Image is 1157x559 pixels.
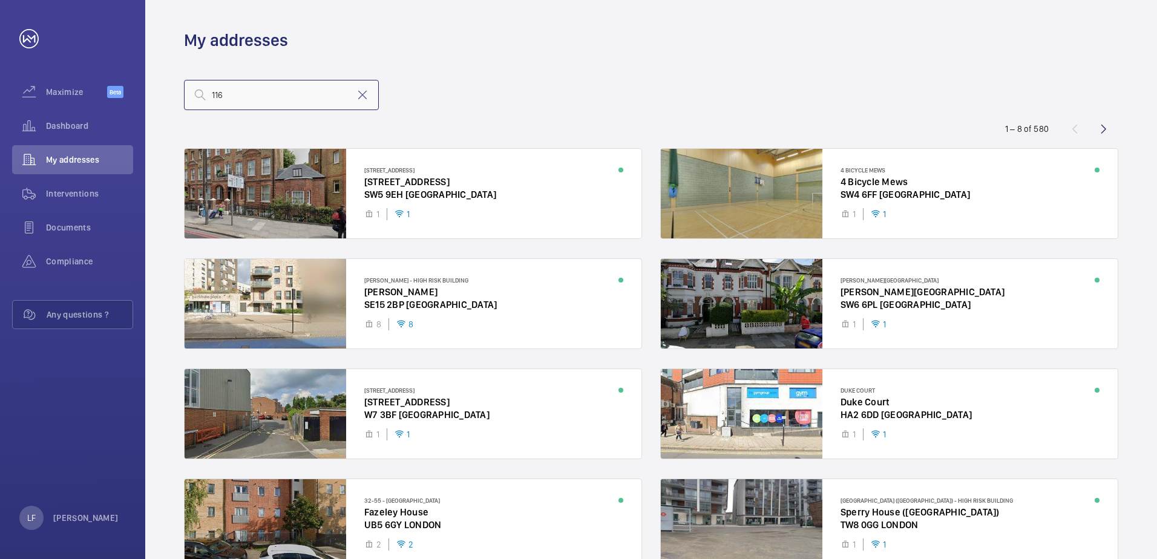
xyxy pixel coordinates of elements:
span: Documents [46,221,133,234]
h1: My addresses [184,29,288,51]
span: Dashboard [46,120,133,132]
span: Any questions ? [47,309,133,321]
p: LF [27,512,36,524]
span: Compliance [46,255,133,267]
span: Beta [107,86,123,98]
span: Interventions [46,188,133,200]
span: Maximize [46,86,107,98]
span: My addresses [46,154,133,166]
input: Search by address [184,80,379,110]
div: 1 – 8 of 580 [1005,123,1049,135]
p: [PERSON_NAME] [53,512,119,524]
